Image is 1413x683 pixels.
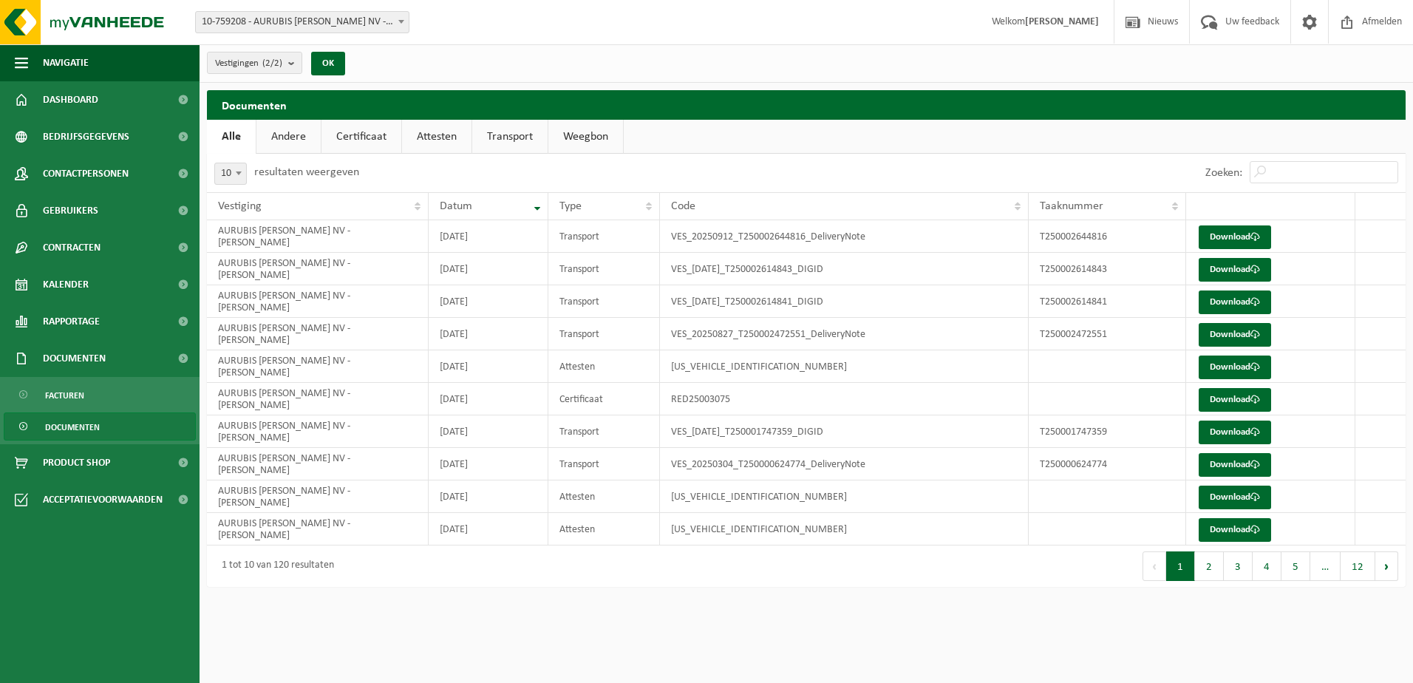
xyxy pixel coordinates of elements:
span: Dashboard [43,81,98,118]
a: Download [1199,356,1271,379]
td: AURUBIS [PERSON_NAME] NV - [PERSON_NAME] [207,220,429,253]
td: AURUBIS [PERSON_NAME] NV - [PERSON_NAME] [207,415,429,448]
td: AURUBIS [PERSON_NAME] NV - [PERSON_NAME] [207,480,429,513]
td: VES_[DATE]_T250002614841_DIGID [660,285,1029,318]
span: Product Shop [43,444,110,481]
td: [DATE] [429,383,548,415]
span: Gebruikers [43,192,98,229]
td: AURUBIS [PERSON_NAME] NV - [PERSON_NAME] [207,253,429,285]
td: Transport [548,253,660,285]
span: … [1310,551,1341,581]
span: Vestiging [218,200,262,212]
a: Download [1199,258,1271,282]
a: Facturen [4,381,196,409]
td: Certificaat [548,383,660,415]
a: Download [1199,290,1271,314]
td: [DATE] [429,350,548,383]
button: 5 [1281,551,1310,581]
td: [DATE] [429,285,548,318]
td: VES_20250827_T250002472551_DeliveryNote [660,318,1029,350]
td: Attesten [548,480,660,513]
span: Acceptatievoorwaarden [43,481,163,518]
span: Contactpersonen [43,155,129,192]
h2: Documenten [207,90,1406,119]
a: Transport [472,120,548,154]
span: Contracten [43,229,101,266]
td: AURUBIS [PERSON_NAME] NV - [PERSON_NAME] [207,285,429,318]
td: VES_20250304_T250000624774_DeliveryNote [660,448,1029,480]
count: (2/2) [262,58,282,68]
span: Kalender [43,266,89,303]
span: Type [559,200,582,212]
span: Vestigingen [215,52,282,75]
td: AURUBIS [PERSON_NAME] NV - [PERSON_NAME] [207,448,429,480]
td: [US_VEHICLE_IDENTIFICATION_NUMBER] [660,480,1029,513]
td: T250001747359 [1029,415,1186,448]
td: RED25003075 [660,383,1029,415]
span: Documenten [43,340,106,377]
td: AURUBIS [PERSON_NAME] NV - [PERSON_NAME] [207,383,429,415]
td: Transport [548,415,660,448]
td: AURUBIS [PERSON_NAME] NV - [PERSON_NAME] [207,513,429,546]
td: T250000624774 [1029,448,1186,480]
a: Attesten [402,120,471,154]
td: T250002614843 [1029,253,1186,285]
a: Certificaat [321,120,401,154]
td: VES_[DATE]_T250002614843_DIGID [660,253,1029,285]
td: [DATE] [429,448,548,480]
td: VES_20250912_T250002644816_DeliveryNote [660,220,1029,253]
a: Alle [207,120,256,154]
td: Transport [548,285,660,318]
span: Rapportage [43,303,100,340]
button: Next [1375,551,1398,581]
td: Transport [548,318,660,350]
a: Download [1199,421,1271,444]
td: [US_VEHICLE_IDENTIFICATION_NUMBER] [660,350,1029,383]
a: Download [1199,518,1271,542]
td: [DATE] [429,220,548,253]
span: Navigatie [43,44,89,81]
label: resultaten weergeven [254,166,359,178]
button: Vestigingen(2/2) [207,52,302,74]
td: AURUBIS [PERSON_NAME] NV - [PERSON_NAME] [207,318,429,350]
button: OK [311,52,345,75]
td: Attesten [548,350,660,383]
a: Weegbon [548,120,623,154]
button: 4 [1253,551,1281,581]
td: T250002644816 [1029,220,1186,253]
span: 10 [215,163,246,184]
a: Download [1199,453,1271,477]
strong: [PERSON_NAME] [1025,16,1099,27]
div: 1 tot 10 van 120 resultaten [214,553,334,580]
a: Andere [256,120,321,154]
button: 2 [1195,551,1224,581]
span: 10-759208 - AURUBIS OLEN NV - OLEN [196,12,409,33]
td: [DATE] [429,318,548,350]
span: Code [671,200,695,212]
td: Transport [548,220,660,253]
td: Attesten [548,513,660,546]
td: [DATE] [429,513,548,546]
td: AURUBIS [PERSON_NAME] NV - [PERSON_NAME] [207,350,429,383]
a: Download [1199,323,1271,347]
button: 3 [1224,551,1253,581]
a: Download [1199,225,1271,249]
button: 1 [1166,551,1195,581]
td: [DATE] [429,253,548,285]
td: [DATE] [429,480,548,513]
span: 10-759208 - AURUBIS OLEN NV - OLEN [195,11,409,33]
button: Previous [1143,551,1166,581]
button: 12 [1341,551,1375,581]
td: VES_[DATE]_T250001747359_DIGID [660,415,1029,448]
td: T250002614841 [1029,285,1186,318]
span: Datum [440,200,472,212]
span: 10 [214,163,247,185]
a: Documenten [4,412,196,441]
span: Facturen [45,381,84,410]
a: Download [1199,388,1271,412]
td: [US_VEHICLE_IDENTIFICATION_NUMBER] [660,513,1029,546]
a: Download [1199,486,1271,509]
td: [DATE] [429,415,548,448]
td: T250002472551 [1029,318,1186,350]
span: Taaknummer [1040,200,1103,212]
